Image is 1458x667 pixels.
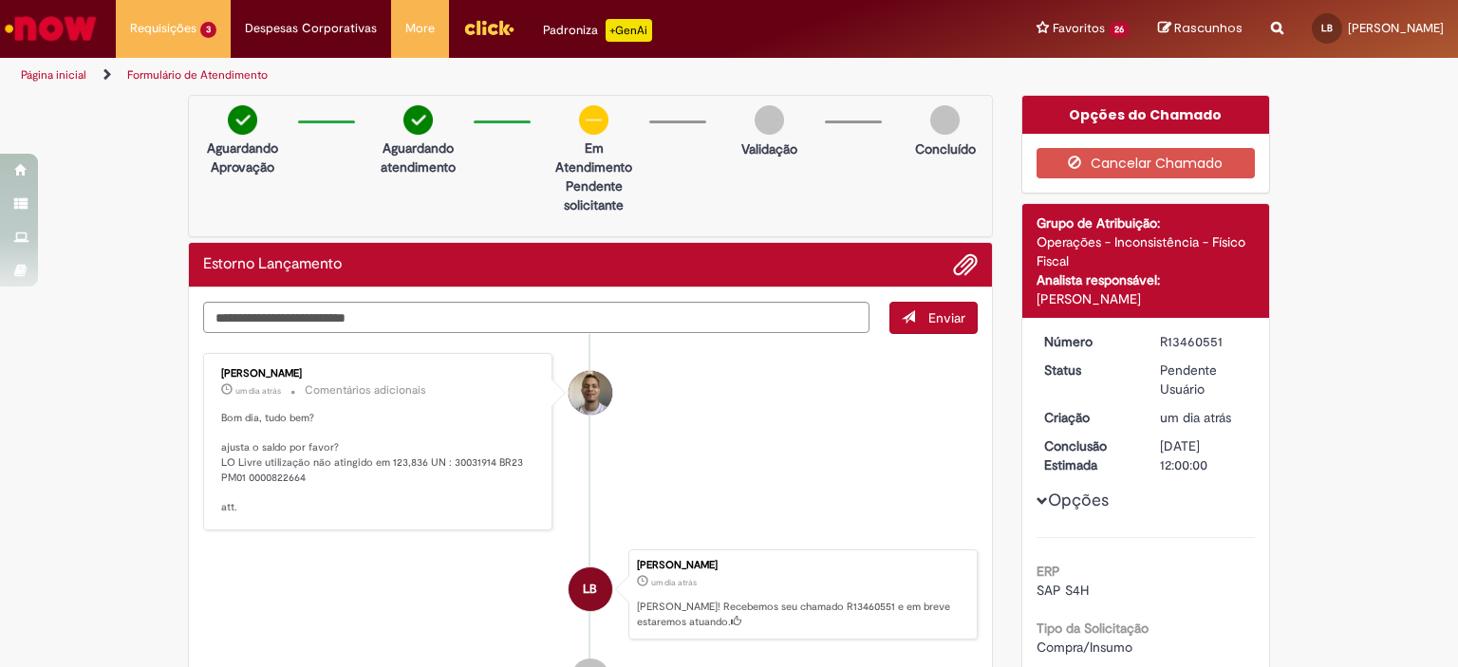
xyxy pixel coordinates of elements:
button: Cancelar Chamado [1037,148,1256,178]
dt: Status [1030,361,1147,380]
div: [DATE] 12:00:00 [1160,436,1248,474]
time: 29/08/2025 07:23:43 [1160,409,1231,426]
time: 29/08/2025 08:45:30 [235,385,281,397]
img: circle-minus.png [579,105,608,135]
p: Em Atendimento [548,139,640,176]
small: Comentários adicionais [305,382,426,398]
dt: Conclusão Estimada [1030,436,1147,474]
p: Aguardando atendimento [372,139,464,176]
div: Lucas Aleixo Braga [569,567,612,611]
img: img-circle-grey.png [930,105,960,135]
b: Tipo da Solicitação [1037,620,1149,637]
button: Adicionar anexos [953,252,978,277]
img: click_logo_yellow_360x200.png [463,13,514,42]
div: Padroniza [543,19,652,42]
div: Joziano De Jesus Oliveira [569,371,612,415]
span: 26 [1109,22,1130,38]
div: 29/08/2025 07:23:43 [1160,408,1248,427]
span: Enviar [928,309,965,326]
img: check-circle-green.png [403,105,433,135]
div: Analista responsável: [1037,270,1256,289]
span: LB [1321,22,1333,34]
dt: Número [1030,332,1147,351]
button: Enviar [889,302,978,334]
p: Validação [741,139,797,158]
span: um dia atrás [235,385,281,397]
span: Compra/Insumo [1037,639,1132,656]
p: Concluído [915,139,976,158]
p: Pendente solicitante [548,176,640,214]
span: SAP S4H [1037,582,1089,599]
a: Rascunhos [1158,20,1243,38]
span: More [405,19,435,38]
span: 3 [200,22,216,38]
div: [PERSON_NAME] [221,368,537,380]
span: [PERSON_NAME] [1348,20,1444,36]
p: Bom dia, tudo bem? ajusta o saldo por favor? LO Livre utilização não atingido em 123,836 UN : 300... [221,411,537,515]
span: Rascunhos [1174,19,1243,37]
p: Aguardando Aprovação [196,139,289,176]
div: [PERSON_NAME] [1037,289,1256,308]
span: LB [583,566,597,612]
ul: Trilhas de página [14,58,958,93]
li: Lucas Aleixo Braga [203,549,978,640]
a: Página inicial [21,67,86,83]
p: [PERSON_NAME]! Recebemos seu chamado R13460551 e em breve estaremos atuando. [637,600,967,629]
div: R13460551 [1160,332,1248,351]
b: ERP [1037,563,1060,580]
img: ServiceNow [2,9,100,47]
div: [PERSON_NAME] [637,560,967,571]
textarea: Digite sua mensagem aqui... [203,302,869,334]
div: Opções do Chamado [1022,96,1270,134]
div: Operações - Inconsistência - Físico Fiscal [1037,232,1256,270]
img: check-circle-green.png [228,105,257,135]
img: img-circle-grey.png [755,105,784,135]
time: 29/08/2025 07:23:43 [651,577,697,588]
span: um dia atrás [651,577,697,588]
span: Requisições [130,19,196,38]
a: Formulário de Atendimento [127,67,268,83]
div: Grupo de Atribuição: [1037,213,1256,232]
div: Pendente Usuário [1160,361,1248,398]
p: +GenAi [606,19,652,42]
span: Despesas Corporativas [245,19,377,38]
dt: Criação [1030,408,1147,427]
span: Favoritos [1053,19,1105,38]
span: um dia atrás [1160,409,1231,426]
h2: Estorno Lançamento Histórico de tíquete [203,256,342,273]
